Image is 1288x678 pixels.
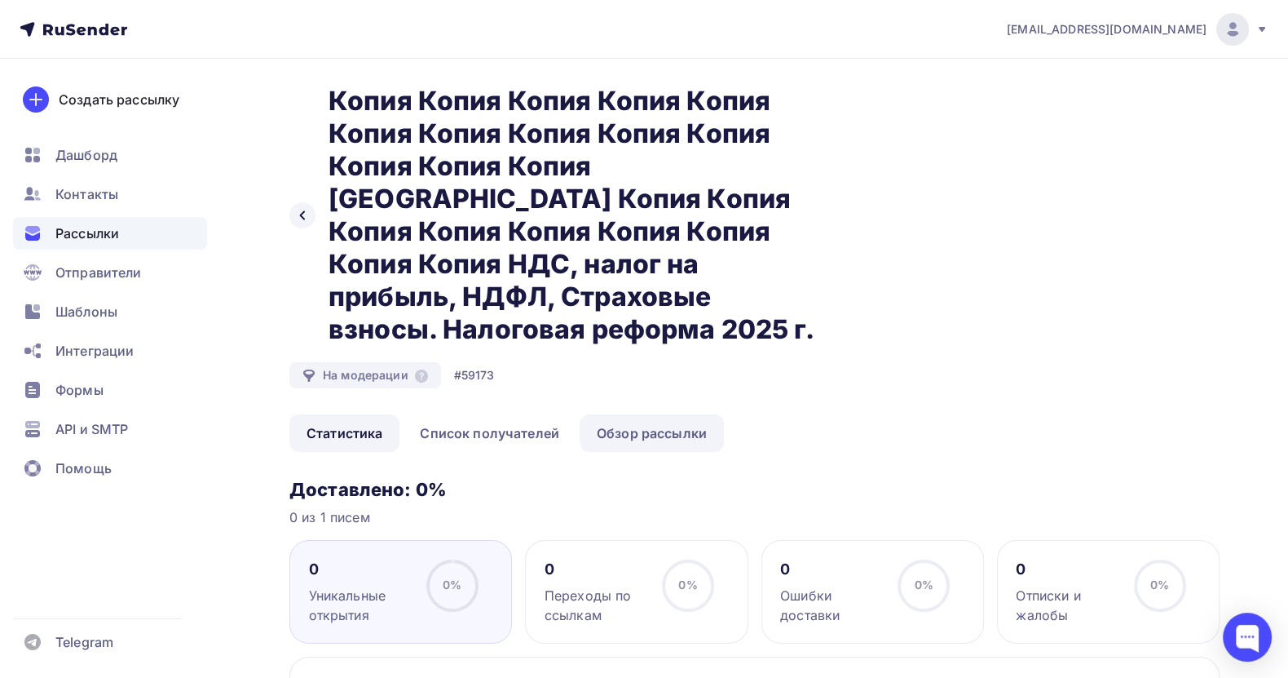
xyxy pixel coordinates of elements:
[13,217,207,250] a: Рассылки
[289,507,1220,527] div: 0 из 1 писем
[289,414,399,452] a: Статистика
[55,341,134,361] span: Интеграции
[780,586,883,625] div: Ошибки доставки
[55,184,118,204] span: Контакты
[13,139,207,171] a: Дашборд
[289,362,441,388] div: На модерации
[1016,560,1118,579] div: 0
[13,295,207,328] a: Шаблоны
[443,578,461,592] span: 0%
[1016,586,1118,625] div: Отписки и жалобы
[55,632,113,652] span: Telegram
[55,419,128,439] span: API и SMTP
[678,578,697,592] span: 0%
[13,256,207,289] a: Отправители
[309,560,412,579] div: 0
[915,578,933,592] span: 0%
[545,586,647,625] div: Переходы по ссылкам
[55,459,112,478] span: Помощь
[545,560,647,579] div: 0
[55,145,117,165] span: Дашборд
[55,263,142,282] span: Отправители
[289,478,1220,501] h3: Доставлено: 0%
[55,224,119,243] span: Рассылки
[454,367,495,383] div: #59173
[13,178,207,210] a: Контакты
[329,85,821,346] h2: Копия Копия Копия Копия Копия Копия Копия Копия Копия Копия Копия Копия Копия [GEOGRAPHIC_DATA] К...
[1007,13,1268,46] a: [EMAIL_ADDRESS][DOMAIN_NAME]
[55,302,117,321] span: Шаблоны
[309,586,412,625] div: Уникальные открытия
[1150,578,1169,592] span: 0%
[13,374,207,406] a: Формы
[780,560,883,579] div: 0
[1007,21,1206,38] span: [EMAIL_ADDRESS][DOMAIN_NAME]
[403,414,576,452] a: Список получателей
[580,414,724,452] a: Обзор рассылки
[59,90,179,109] div: Создать рассылку
[55,380,104,400] span: Формы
